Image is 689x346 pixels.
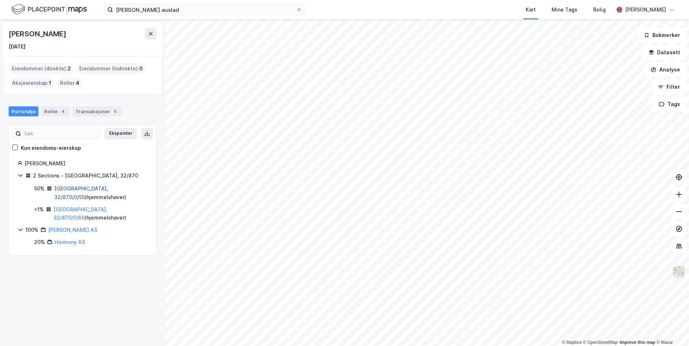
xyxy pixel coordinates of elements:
div: Kart [526,5,536,14]
button: Analyse [645,63,686,77]
a: [GEOGRAPHIC_DATA], 32/870/0/66 [53,206,107,221]
input: Søk [21,128,100,139]
div: [PERSON_NAME] [24,159,147,168]
div: <1% [34,205,44,214]
a: Mapbox [562,340,582,345]
div: Bolig [593,5,606,14]
button: Bokmerker [638,28,686,42]
div: Roller [41,106,70,116]
div: Mine Tags [552,5,577,14]
button: Tags [653,97,686,111]
button: Filter [652,80,686,94]
div: Kun eiendoms-eierskap [21,144,81,152]
iframe: Chat Widget [653,312,689,346]
div: Eiendommer (direkte) : [9,63,74,74]
a: [GEOGRAPHIC_DATA], 32/870/0/55 [54,185,108,200]
a: OpenStreetMap [583,340,618,345]
div: 4 [60,108,67,115]
div: ( hjemmelshaver ) [53,205,147,222]
span: 0 [139,64,143,73]
div: 2 Sections - [GEOGRAPHIC_DATA], 32/870 [33,171,138,180]
div: Aksjeeierskap : [9,77,54,89]
div: Transaksjoner [72,106,122,116]
div: [DATE] [9,42,25,51]
div: 100% [25,226,38,234]
img: Z [672,265,686,279]
div: 50% [34,184,44,193]
div: 20% [34,238,45,246]
a: Hormony AS [55,239,85,245]
input: Søk på adresse, matrikkel, gårdeiere, leietakere eller personer [113,4,296,15]
div: 5 [112,108,119,115]
span: 2 [67,64,71,73]
div: Eiendommer (Indirekte) : [76,63,146,74]
span: 4 [76,79,79,87]
img: logo.f888ab2527a4732fd821a326f86c7f29.svg [11,3,87,16]
span: 1 [49,79,51,87]
button: Datasett [642,45,686,60]
div: ( hjemmelshaver ) [54,184,147,202]
div: Portefølje [9,106,38,116]
div: Kontrollprogram for chat [653,312,689,346]
button: Ekspander [104,128,137,139]
div: [PERSON_NAME] [9,28,67,40]
div: Roller : [57,77,82,89]
a: [PERSON_NAME] AS [48,227,97,233]
a: Improve this map [620,340,655,345]
div: [PERSON_NAME] [625,5,666,14]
